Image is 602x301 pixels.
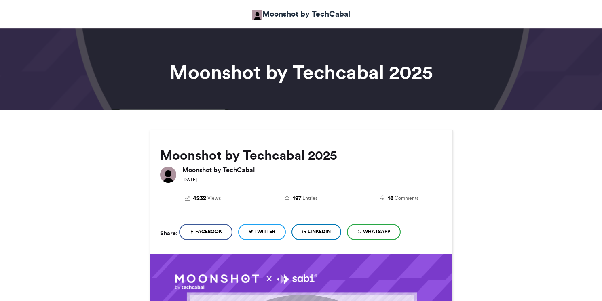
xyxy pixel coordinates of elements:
span: WhatsApp [363,228,390,235]
span: Comments [395,194,418,202]
span: 16 [388,194,393,203]
a: LinkedIn [291,224,341,240]
h5: Share: [160,228,177,238]
h2: Moonshot by Techcabal 2025 [160,148,442,163]
a: Facebook [179,224,232,240]
a: WhatsApp [347,224,401,240]
span: Facebook [195,228,222,235]
a: Moonshot by TechCabal [252,8,350,20]
span: LinkedIn [308,228,331,235]
a: 4232 Views [160,194,246,203]
img: 1758644554.097-6a393746cea8df337a0c7de2b556cf9f02f16574.png [175,274,317,290]
img: Moonshot by TechCabal [160,167,176,183]
a: Twitter [238,224,286,240]
a: 197 Entries [258,194,344,203]
span: Entries [302,194,317,202]
span: 4232 [193,194,206,203]
h6: Moonshot by TechCabal [182,167,442,173]
small: [DATE] [182,177,197,182]
h1: Moonshot by Techcabal 2025 [77,63,526,82]
span: Views [207,194,221,202]
span: Twitter [254,228,275,235]
span: 197 [293,194,301,203]
img: Moonshot by TechCabal [252,10,262,20]
a: 16 Comments [356,194,442,203]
